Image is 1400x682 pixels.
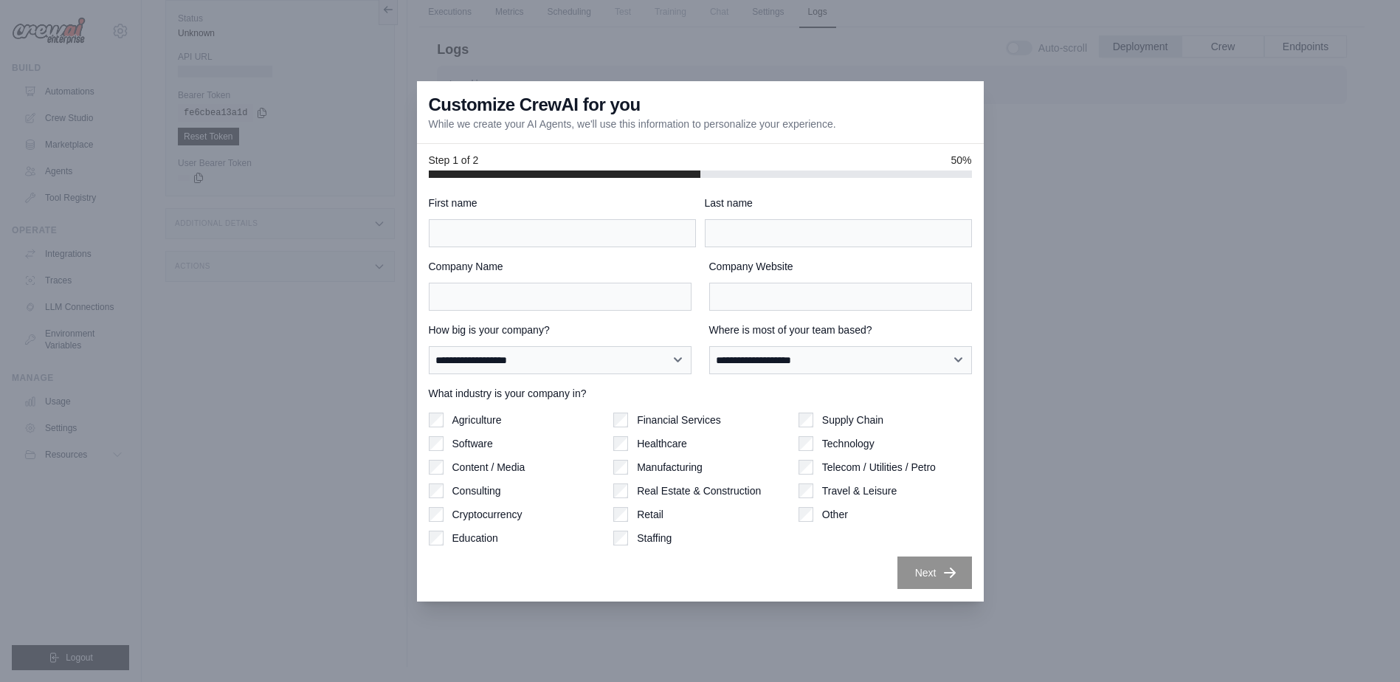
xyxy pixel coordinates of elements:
[429,259,692,274] label: Company Name
[822,483,897,498] label: Travel & Leisure
[951,153,971,168] span: 50%
[429,117,836,131] p: While we create your AI Agents, we'll use this information to personalize your experience.
[705,196,972,210] label: Last name
[822,413,883,427] label: Supply Chain
[1326,611,1400,682] iframe: Chat Widget
[452,413,502,427] label: Agriculture
[709,259,972,274] label: Company Website
[452,531,498,545] label: Education
[822,460,936,475] label: Telecom / Utilities / Petro
[429,323,692,337] label: How big is your company?
[452,483,501,498] label: Consulting
[637,531,672,545] label: Staffing
[429,93,641,117] h3: Customize CrewAI for you
[452,436,493,451] label: Software
[429,386,972,401] label: What industry is your company in?
[429,196,696,210] label: First name
[822,436,875,451] label: Technology
[709,323,972,337] label: Where is most of your team based?
[452,460,525,475] label: Content / Media
[637,507,663,522] label: Retail
[452,507,523,522] label: Cryptocurrency
[637,460,703,475] label: Manufacturing
[822,507,848,522] label: Other
[637,436,687,451] label: Healthcare
[637,413,721,427] label: Financial Services
[897,557,972,589] button: Next
[637,483,761,498] label: Real Estate & Construction
[429,153,479,168] span: Step 1 of 2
